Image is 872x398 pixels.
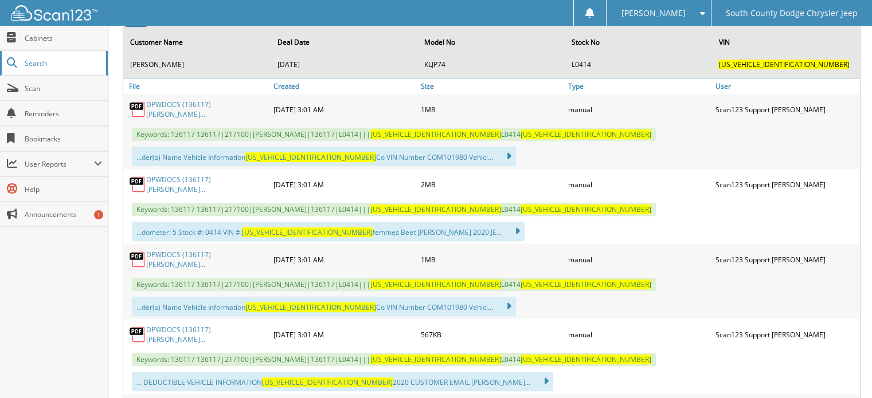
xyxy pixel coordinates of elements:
[566,30,712,54] th: Stock No
[271,172,418,197] div: [DATE] 3:01 AM
[713,78,860,94] a: User
[132,372,553,391] div: ... DEDUCTIBLE VEHICLE INFORMATION 2020 CUSTOMER EMAIL [PERSON_NAME]...
[566,55,712,74] td: L0414
[242,227,373,237] span: [US_VEHICLE_IDENTIFICATION_NUMBER]
[25,109,102,119] span: Reminders
[129,251,146,268] img: PDF.png
[245,302,376,312] span: [US_VEHICLE_IDENTIFICATION_NUMBER]
[418,97,565,122] div: 1MB
[124,30,271,54] th: Customer Name
[132,353,656,366] span: Keywords: 136117 136117|217100|[PERSON_NAME]|136117|L0414||| L0414
[370,279,501,289] span: [US_VEHICLE_IDENTIFICATION_NUMBER]
[132,278,656,291] span: Keywords: 136117 136117|217100|[PERSON_NAME]|136117|L0414||| L0414
[124,55,271,74] td: [PERSON_NAME]
[418,247,565,272] div: 1MB
[272,30,418,54] th: Deal Date
[713,322,860,347] div: Scan123 Support [PERSON_NAME]
[25,33,102,43] span: Cabinets
[370,354,501,364] span: [US_VEHICLE_IDENTIFICATION_NUMBER]
[132,297,516,316] div: ...der(s) Name Vehicle Information Co VIN Number COM101980 Vehicl...
[713,247,860,272] div: Scan123 Support [PERSON_NAME]
[418,322,565,347] div: 567KB
[621,10,685,17] span: [PERSON_NAME]
[132,222,525,241] div: ...dometer: 5 Stock #: 0414 VIN #: femmes Beet [PERSON_NAME] 2020 JE...
[271,97,418,122] div: [DATE] 3:01 AM
[419,55,565,74] td: KLJP74
[418,78,565,94] a: Size
[565,247,713,272] div: manual
[521,354,651,364] span: [US_VEHICLE_IDENTIFICATION_NUMBER]
[146,175,268,194] a: DPWDOCS (136117) [PERSON_NAME]...
[272,55,418,74] td: [DATE]
[718,60,849,69] span: [US_VEHICLE_IDENTIFICATION_NUMBER]
[11,5,97,21] img: scan123-logo-white.svg
[271,322,418,347] div: [DATE] 3:01 AM
[25,159,94,169] span: User Reports
[146,325,268,344] a: DPWDOCS (136117) [PERSON_NAME]...
[521,279,651,289] span: [US_VEHICLE_IDENTIFICATION_NUMBER]
[271,247,418,272] div: [DATE] 3:01 AM
[262,377,393,387] span: [US_VEHICLE_IDENTIFICATION_NUMBER]
[94,210,103,219] div: 1
[418,172,565,197] div: 2MB
[25,84,102,93] span: Scan
[815,343,872,398] iframe: Chat Widget
[726,10,858,17] span: South County Dodge Chrysler Jeep
[146,250,268,269] a: DPWDOCS (136117) [PERSON_NAME]...
[123,78,271,94] a: File
[565,97,713,122] div: manual
[713,30,859,54] th: VIN
[25,184,102,194] span: Help
[370,204,501,214] span: [US_VEHICLE_IDENTIFICATION_NUMBER]
[132,203,656,216] span: Keywords: 136117 136117|217100|[PERSON_NAME]|136117|L0414||| L0414
[713,172,860,197] div: Scan123 Support [PERSON_NAME]
[521,204,651,214] span: [US_VEHICLE_IDENTIFICATION_NUMBER]
[25,58,100,68] span: Search
[565,78,713,94] a: Type
[271,78,418,94] a: Created
[25,134,102,144] span: Bookmarks
[565,322,713,347] div: manual
[713,97,860,122] div: Scan123 Support [PERSON_NAME]
[25,210,102,219] span: Announcements
[129,326,146,343] img: PDF.png
[132,128,656,141] span: Keywords: 136117 136117|217100|[PERSON_NAME]|136117|L0414||| L0414
[521,129,651,139] span: [US_VEHICLE_IDENTIFICATION_NUMBER]
[370,129,501,139] span: [US_VEHICLE_IDENTIFICATION_NUMBER]
[419,30,565,54] th: Model No
[129,176,146,193] img: PDF.png
[245,152,376,162] span: [US_VEHICLE_IDENTIFICATION_NUMBER]
[565,172,713,197] div: manual
[132,147,516,166] div: ...der(s) Name Vehicle Information Co VIN Number COM101980 Vehicl...
[129,101,146,118] img: PDF.png
[146,100,268,119] a: DPWDOCS (136117) [PERSON_NAME]...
